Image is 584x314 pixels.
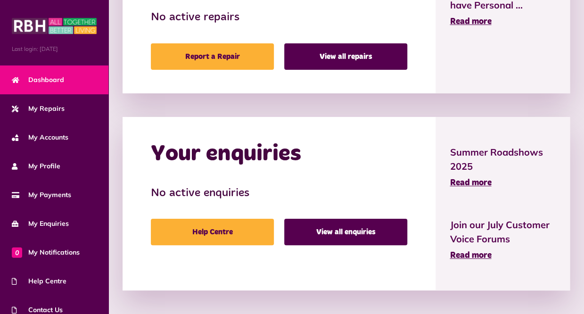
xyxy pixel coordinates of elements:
h2: Your enquiries [151,140,301,168]
img: MyRBH [12,17,97,35]
span: Join our July Customer Voice Forums [450,218,556,246]
a: View all repairs [284,43,407,70]
a: Join our July Customer Voice Forums Read more [450,218,556,262]
span: My Notifications [12,248,80,257]
a: Report a Repair [151,43,274,70]
span: My Accounts [12,132,68,142]
a: Summer Roadshows 2025 Read more [450,145,556,190]
span: Last login: [DATE] [12,45,97,53]
span: 0 [12,247,22,257]
span: Read more [450,251,491,260]
span: Read more [450,179,491,187]
span: Dashboard [12,75,64,85]
h3: No active enquiries [151,187,407,200]
span: My Repairs [12,104,65,114]
a: Help Centre [151,219,274,245]
span: My Profile [12,161,60,171]
span: My Enquiries [12,219,69,229]
a: View all enquiries [284,219,407,245]
span: My Payments [12,190,71,200]
span: Read more [450,17,491,26]
span: Help Centre [12,276,66,286]
span: Summer Roadshows 2025 [450,145,556,174]
h3: No active repairs [151,11,407,25]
